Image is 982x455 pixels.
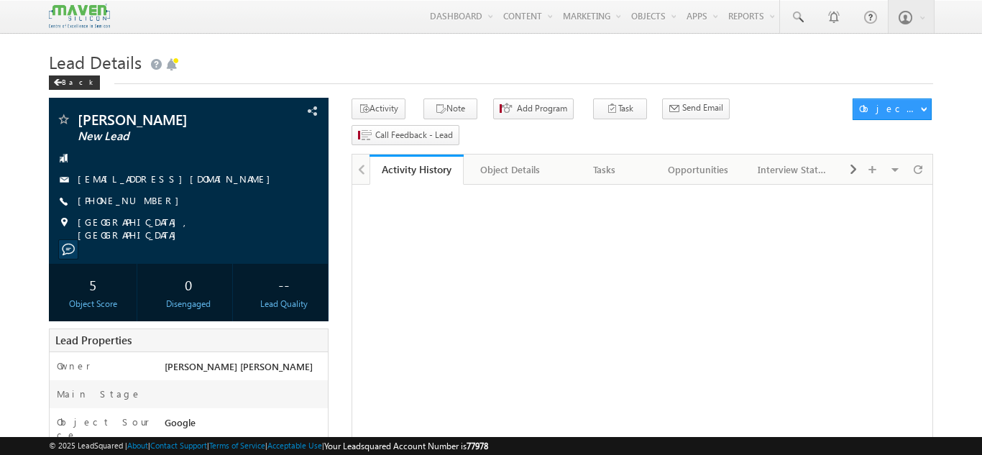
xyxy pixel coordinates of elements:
[475,161,545,178] div: Object Details
[49,439,488,453] span: © 2025 LeadSquared | | | | |
[569,161,639,178] div: Tasks
[324,441,488,451] span: Your Leadsquared Account Number is
[467,441,488,451] span: 77978
[78,112,250,127] span: [PERSON_NAME]
[423,98,477,119] button: Note
[161,415,328,436] div: Google
[49,75,100,90] div: Back
[55,333,132,347] span: Lead Properties
[244,271,324,298] div: --
[267,441,322,450] a: Acceptable Use
[57,359,91,372] label: Owner
[78,173,277,185] a: [EMAIL_ADDRESS][DOMAIN_NAME]
[558,155,652,185] a: Tasks
[165,360,313,372] span: [PERSON_NAME] [PERSON_NAME]
[370,155,464,185] a: Activity History
[517,102,567,115] span: Add Program
[78,216,303,242] span: [GEOGRAPHIC_DATA], [GEOGRAPHIC_DATA]
[352,125,459,146] button: Call Feedback - Lead
[593,98,647,119] button: Task
[57,415,150,441] label: Object Source
[127,441,148,450] a: About
[150,441,207,450] a: Contact Support
[853,98,932,120] button: Object Actions
[148,271,229,298] div: 0
[375,129,453,142] span: Call Feedback - Lead
[746,155,840,185] a: Interview Status
[49,50,142,73] span: Lead Details
[859,102,920,115] div: Object Actions
[49,4,109,29] img: Custom Logo
[652,155,746,185] a: Opportunities
[78,194,186,208] span: [PHONE_NUMBER]
[758,161,827,178] div: Interview Status
[682,101,723,114] span: Send Email
[244,298,324,311] div: Lead Quality
[464,155,558,185] a: Object Details
[52,298,133,311] div: Object Score
[662,98,730,119] button: Send Email
[664,161,733,178] div: Opportunities
[52,271,133,298] div: 5
[493,98,574,119] button: Add Program
[148,298,229,311] div: Disengaged
[209,441,265,450] a: Terms of Service
[352,98,405,119] button: Activity
[78,129,250,144] span: New Lead
[49,75,107,87] a: Back
[57,387,142,400] label: Main Stage
[380,162,453,176] div: Activity History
